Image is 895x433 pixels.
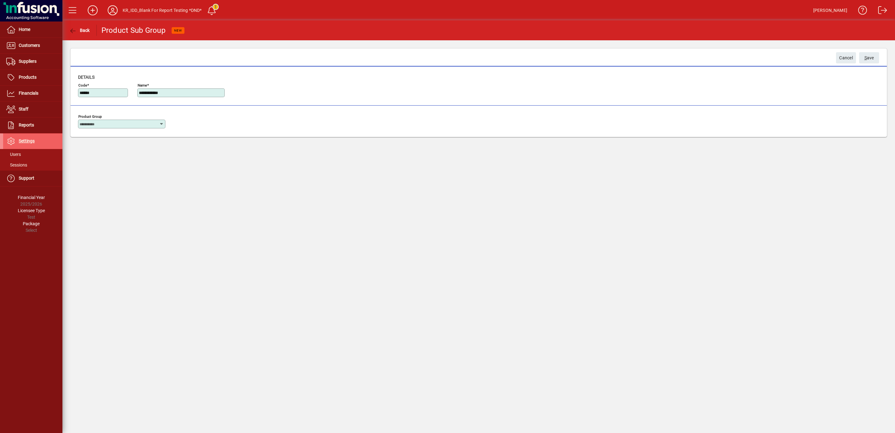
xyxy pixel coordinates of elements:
[3,22,62,37] a: Home
[6,152,21,157] span: Users
[6,162,27,167] span: Sessions
[19,122,34,127] span: Reports
[3,102,62,117] a: Staff
[3,54,62,69] a: Suppliers
[3,70,62,85] a: Products
[3,160,62,170] a: Sessions
[864,55,867,60] span: S
[853,1,867,22] a: Knowledge Base
[67,25,91,36] button: Back
[19,75,37,80] span: Products
[19,176,34,181] span: Support
[873,1,887,22] a: Logout
[23,221,40,226] span: Package
[18,208,45,213] span: Licensee Type
[19,59,37,64] span: Suppliers
[62,25,97,36] app-page-header-button: Back
[78,75,95,80] span: Details
[3,86,62,101] a: Financials
[19,91,38,96] span: Financials
[78,83,87,87] mat-label: Code
[83,5,103,16] button: Add
[3,38,62,53] a: Customers
[19,27,30,32] span: Home
[813,5,847,15] div: [PERSON_NAME]
[123,5,202,15] div: KR_IDD_Blank For Report Testing *DND*
[3,171,62,186] a: Support
[174,28,182,32] span: NEW
[3,149,62,160] a: Users
[103,5,123,16] button: Profile
[859,52,879,63] button: Save
[101,25,165,35] div: Product Sub Group
[78,114,102,119] mat-label: Product group
[19,107,28,112] span: Staff
[864,53,874,63] span: ave
[69,28,90,33] span: Back
[138,83,147,87] mat-label: Name
[19,138,35,143] span: Settings
[18,195,45,200] span: Financial Year
[839,53,853,63] span: Cancel
[3,117,62,133] a: Reports
[836,52,856,63] button: Cancel
[19,43,40,48] span: Customers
